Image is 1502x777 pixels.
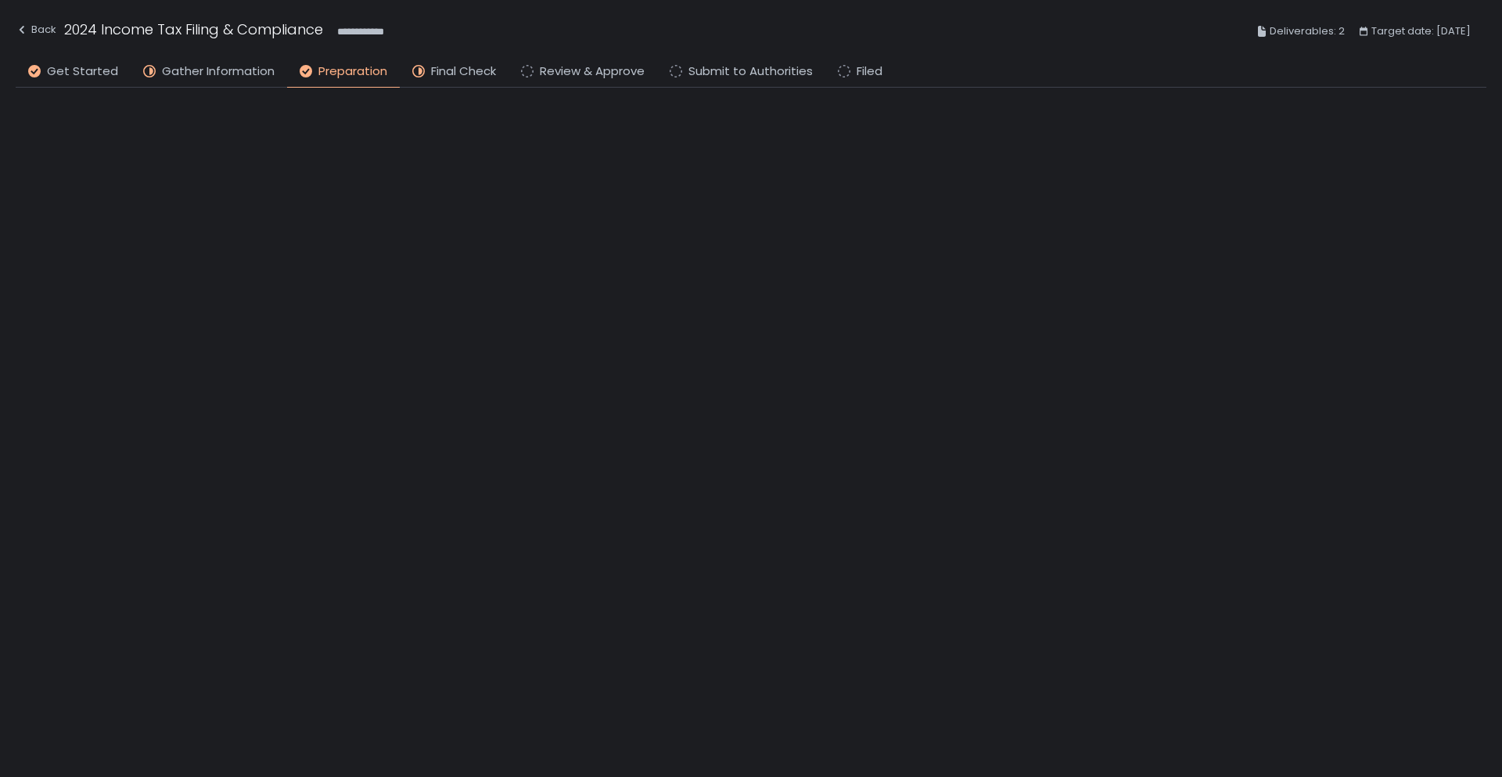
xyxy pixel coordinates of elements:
span: Filed [857,63,882,81]
span: Review & Approve [540,63,645,81]
span: Deliverables: 2 [1270,22,1345,41]
span: Final Check [431,63,496,81]
span: Submit to Authorities [688,63,813,81]
span: Gather Information [162,63,275,81]
h1: 2024 Income Tax Filing & Compliance [64,19,323,40]
div: Back [16,20,56,39]
button: Back [16,19,56,45]
span: Preparation [318,63,387,81]
span: Get Started [47,63,118,81]
span: Target date: [DATE] [1371,22,1471,41]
